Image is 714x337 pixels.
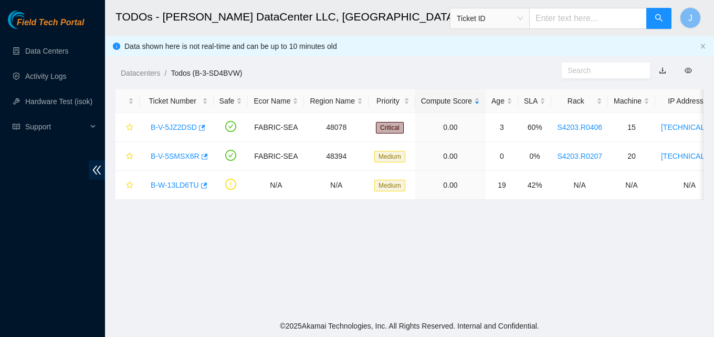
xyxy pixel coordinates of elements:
span: eye [685,67,692,74]
button: search [646,8,671,29]
a: B-V-5SMSX6R [151,152,199,160]
span: close [700,43,706,49]
button: star [121,177,134,193]
input: Enter text here... [529,8,647,29]
span: exclamation-circle [225,179,236,190]
td: 48078 [304,113,369,142]
span: check-circle [225,121,236,132]
a: S4203.R0406 [557,123,602,131]
td: 15 [608,113,655,142]
td: FABRIC-SEA [248,142,304,171]
a: Hardware Test (isok) [25,97,92,106]
td: 20 [608,142,655,171]
input: Search [568,65,636,76]
td: 0.00 [415,171,486,200]
button: close [700,43,706,50]
span: read [13,123,20,130]
a: B-W-13LD6TU [151,181,199,189]
span: search [655,14,663,24]
footer: © 2025 Akamai Technologies, Inc. All Rights Reserved. Internal and Confidential. [105,315,714,337]
td: N/A [551,171,608,200]
span: star [126,124,133,132]
td: 19 [486,171,518,200]
a: Todos (B-3-SD4BVW) [171,69,242,77]
td: N/A [608,171,655,200]
a: Akamai TechnologiesField Tech Portal [8,19,84,33]
td: 48394 [304,142,369,171]
span: Field Tech Portal [17,18,84,28]
td: 0.00 [415,113,486,142]
span: star [126,152,133,161]
span: Medium [374,180,405,191]
span: Critical [376,122,404,134]
span: double-left [89,160,105,180]
button: download [651,62,674,79]
span: J [688,12,692,25]
a: Activity Logs [25,72,67,80]
span: Support [25,116,87,137]
a: Data Centers [25,47,68,55]
td: 0% [518,142,551,171]
td: 42% [518,171,551,200]
td: FABRIC-SEA [248,113,304,142]
button: star [121,119,134,136]
button: J [680,7,701,28]
button: star [121,148,134,165]
span: / [164,69,166,77]
span: Ticket ID [457,11,523,26]
span: star [126,181,133,190]
img: Akamai Technologies [8,11,53,29]
a: download [659,66,666,75]
span: check-circle [225,150,236,161]
td: N/A [304,171,369,200]
a: B-V-5JZ2DSD [151,123,197,131]
td: 60% [518,113,551,142]
td: 0.00 [415,142,486,171]
a: S4203.R0207 [557,152,602,160]
td: 0 [486,142,518,171]
a: Datacenters [121,69,160,77]
span: Medium [374,151,405,162]
td: N/A [248,171,304,200]
td: 3 [486,113,518,142]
